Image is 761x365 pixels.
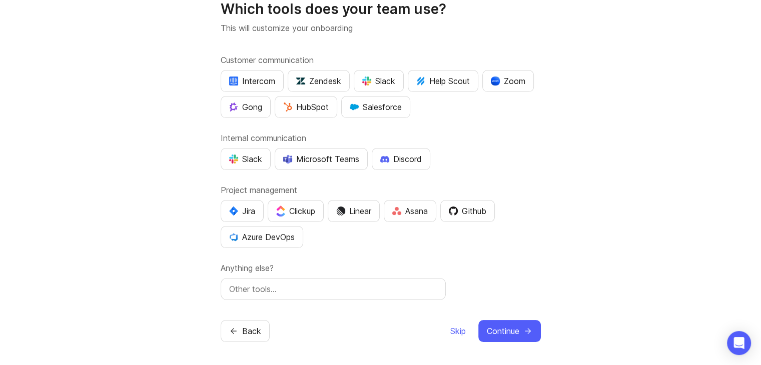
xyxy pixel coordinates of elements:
div: Zendesk [296,75,341,87]
img: qKnp5cUisfhcFQGr1t296B61Fm0WkUVwBZaiVE4uNRmEGBFetJMz8xGrgPHqF1mLDIG816Xx6Jz26AFmkmT0yuOpRCAR7zRpG... [229,102,238,111]
button: Slack [221,148,271,170]
img: j83v6vj1tgY2AAAAABJRU5ErkJggg== [276,205,285,216]
img: YKcwp4sHBXAAAAAElFTkSuQmCC [229,232,238,241]
button: HubSpot [275,96,337,118]
div: Microsoft Teams [283,153,359,165]
button: Skip [450,320,466,342]
img: eRR1duPH6fQxdnSV9IruPjCimau6md0HxlPR81SIPROHX1VjYjAN9a41AAAAAElFTkSuQmCC [229,76,238,85]
img: Dm50RERGQWO2Ei1WzHVviWZlaLVriU9uRN6E+tIr91ebaDbMKKPDpFbssSuEG21dcGXkrKsuOVPwCeFJSFAIOxgiKgL2sFHRe... [336,206,345,215]
div: Slack [362,75,395,87]
div: Asana [392,205,428,217]
img: D0GypeOpROL5AAAAAElFTkSuQmCC [283,154,292,163]
label: Customer communication [221,54,541,66]
button: Github [440,200,495,222]
span: Skip [450,325,466,337]
button: Discord [372,148,430,170]
span: Continue [487,325,519,337]
button: Jira [221,200,264,222]
button: Back [221,320,270,342]
div: Discord [380,153,422,165]
img: GKxMRLiRsgdWqxrdBeWfGK5kaZ2alx1WifDSa2kSTsK6wyJURKhUuPoQRYzjholVGzT2A2owx2gHwZoyZHHCYJ8YNOAZj3DSg... [350,102,359,111]
button: Azure DevOps [221,226,303,248]
button: Microsoft Teams [275,148,368,170]
button: Intercom [221,70,284,92]
button: Zendesk [288,70,350,92]
label: Project management [221,184,541,196]
img: svg+xml;base64,PHN2ZyB4bWxucz0iaHR0cDovL3d3dy53My5vcmcvMjAwMC9zdmciIHZpZXdCb3g9IjAgMCA0MC4zNDMgND... [229,206,238,215]
div: Linear [336,205,371,217]
button: Zoom [482,70,534,92]
div: Help Scout [416,75,470,87]
img: +iLplPsjzba05dttzK064pds+5E5wZnCVbuGoLvBrYdmEPrXTzGo7zG60bLEREEjvOjaG9Saez5xsOEAbxBwOP6dkea84XY9O... [380,155,389,162]
img: G+3M5qq2es1si5SaumCnMN47tP1CvAZneIVX5dcx+oz+ZLhv4kfP9DwAAAABJRU5ErkJggg== [283,102,292,111]
input: Other tools… [229,283,437,295]
div: Gong [229,101,262,113]
img: UniZRqrCPz6BHUWevMzgDJ1FW4xaGg2egd7Chm8uY0Al1hkDyjqDa8Lkk0kDEdqKkBok+T4wfoD0P0o6UMciQ8AAAAASUVORK... [296,76,305,85]
img: WIAAAAASUVORK5CYII= [362,76,371,85]
div: Zoom [491,75,525,87]
button: Clickup [268,200,324,222]
img: Rf5nOJ4Qh9Y9HAAAAAElFTkSuQmCC [392,207,401,215]
span: Back [242,325,261,337]
div: Intercom [229,75,275,87]
div: Open Intercom Messenger [727,331,751,355]
label: Internal communication [221,132,541,144]
button: Gong [221,96,271,118]
img: xLHbn3khTPgAAAABJRU5ErkJggg== [491,76,500,85]
img: 0D3hMmx1Qy4j6AAAAAElFTkSuQmCC [449,206,458,215]
button: Asana [384,200,436,222]
div: Jira [229,205,255,217]
div: Slack [229,153,262,165]
div: Clickup [276,205,315,217]
button: Slack [354,70,404,92]
div: Azure DevOps [229,231,295,243]
label: Anything else? [221,262,541,274]
p: This will customize your onboarding [221,22,541,34]
button: Linear [328,200,380,222]
div: HubSpot [283,101,329,113]
button: Help Scout [408,70,478,92]
div: Salesforce [350,101,402,113]
div: Github [449,205,486,217]
button: Salesforce [341,96,410,118]
button: Continue [478,320,541,342]
img: kV1LT1TqjqNHPtRK7+FoaplE1qRq1yqhg056Z8K5Oc6xxgIuf0oNQ9LelJqbcyPisAf0C9LDpX5UIuAAAAAElFTkSuQmCC [416,76,425,85]
img: WIAAAAASUVORK5CYII= [229,154,238,163]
